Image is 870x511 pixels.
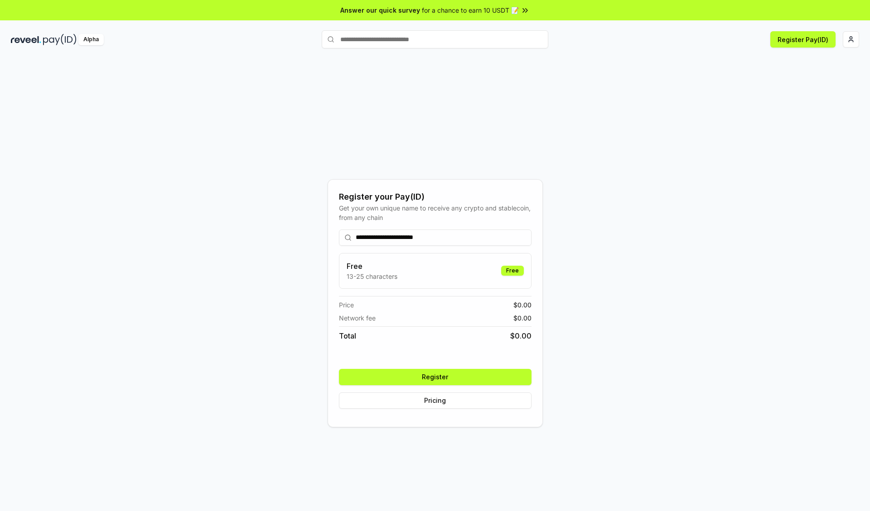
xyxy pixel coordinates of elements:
[501,266,524,276] div: Free
[422,5,519,15] span: for a chance to earn 10 USDT 📝
[347,261,397,272] h3: Free
[513,313,532,323] span: $ 0.00
[11,34,41,45] img: reveel_dark
[339,369,532,385] button: Register
[513,300,532,310] span: $ 0.00
[339,313,376,323] span: Network fee
[770,31,836,48] button: Register Pay(ID)
[339,330,356,341] span: Total
[339,203,532,222] div: Get your own unique name to receive any crypto and stablecoin, from any chain
[339,392,532,409] button: Pricing
[339,300,354,310] span: Price
[78,34,104,45] div: Alpha
[340,5,420,15] span: Answer our quick survey
[43,34,77,45] img: pay_id
[510,330,532,341] span: $ 0.00
[339,191,532,203] div: Register your Pay(ID)
[347,272,397,281] p: 13-25 characters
